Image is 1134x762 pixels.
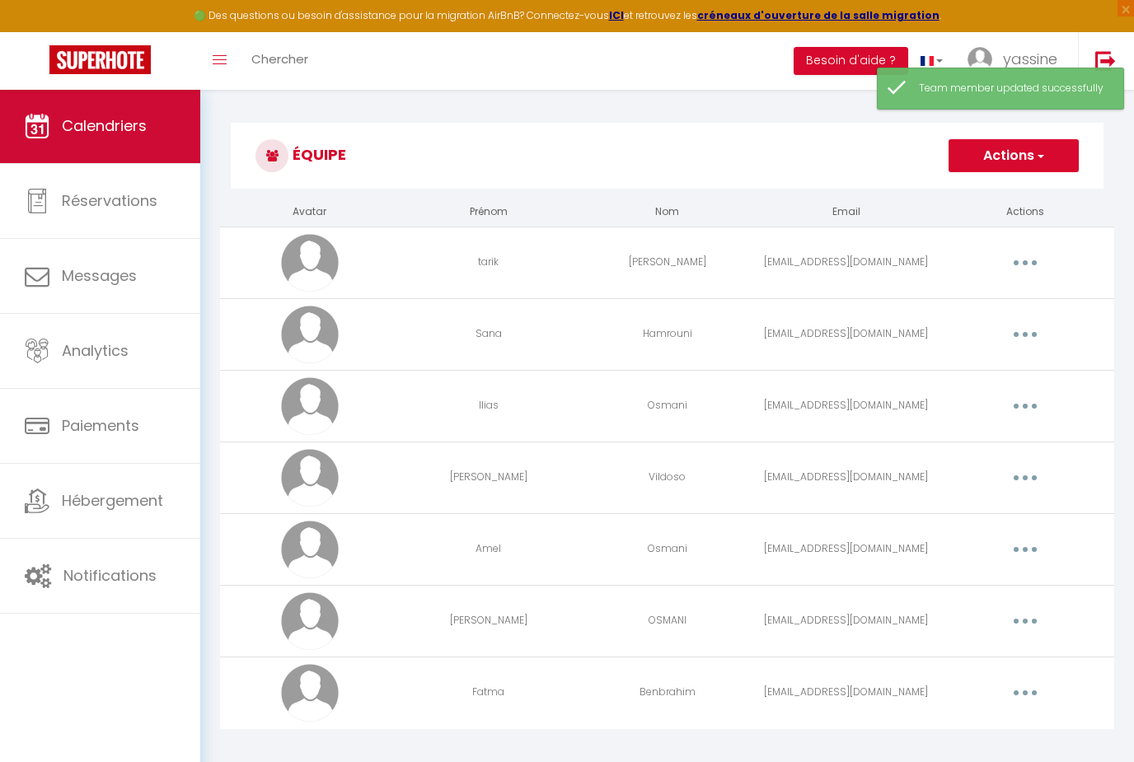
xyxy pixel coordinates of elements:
span: Calendriers [62,115,147,136]
img: avatar.png [281,449,339,507]
td: [PERSON_NAME] [399,585,578,657]
h3: Équipe [231,123,1104,189]
td: [PERSON_NAME] [578,227,757,298]
button: Ouvrir le widget de chat LiveChat [13,7,63,56]
a: créneaux d'ouverture de la salle migration [697,8,940,22]
img: Super Booking [49,45,151,74]
img: avatar.png [281,664,339,722]
img: avatar.png [281,234,339,292]
th: Nom [578,198,757,227]
td: Fatma [399,657,578,728]
td: Osmani [578,370,757,442]
div: Team member updated successfully [919,81,1107,96]
td: [EMAIL_ADDRESS][DOMAIN_NAME] [757,227,935,298]
td: Amel [399,513,578,585]
td: Hamrouni [578,298,757,370]
img: avatar.png [281,306,339,363]
img: logout [1095,50,1116,71]
th: Prénom [399,198,578,227]
span: Notifications [63,565,157,586]
img: ... [968,47,992,72]
span: Réservations [62,190,157,211]
td: [EMAIL_ADDRESS][DOMAIN_NAME] [757,298,935,370]
td: [EMAIL_ADDRESS][DOMAIN_NAME] [757,513,935,585]
td: Ilias [399,370,578,442]
td: Osmani [578,513,757,585]
td: Benbrahim [578,657,757,728]
td: OSMANI [578,585,757,657]
td: Vildoso [578,442,757,513]
span: yassine [1003,49,1057,69]
a: ICI [609,8,624,22]
td: [EMAIL_ADDRESS][DOMAIN_NAME] [757,442,935,513]
td: [EMAIL_ADDRESS][DOMAIN_NAME] [757,657,935,728]
a: Chercher [239,32,321,90]
span: Messages [62,265,137,286]
button: Besoin d'aide ? [794,47,908,75]
td: Sana [399,298,578,370]
a: ... yassine [955,32,1078,90]
span: Hébergement [62,490,163,511]
td: [PERSON_NAME] [399,442,578,513]
img: avatar.png [281,521,339,578]
th: Email [757,198,935,227]
button: Actions [949,139,1079,172]
th: Actions [935,198,1114,227]
th: Avatar [220,198,399,227]
span: Analytics [62,340,129,361]
span: Chercher [251,50,308,68]
img: avatar.png [281,592,339,650]
td: [EMAIL_ADDRESS][DOMAIN_NAME] [757,370,935,442]
td: tarik [399,227,578,298]
td: [EMAIL_ADDRESS][DOMAIN_NAME] [757,585,935,657]
span: Paiements [62,415,139,436]
img: avatar.png [281,377,339,435]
